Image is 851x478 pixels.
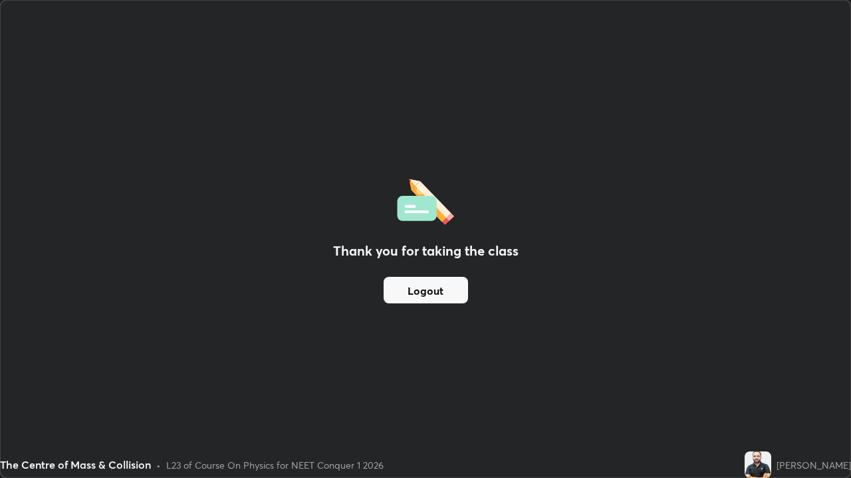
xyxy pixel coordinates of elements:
[166,458,384,472] div: L23 of Course On Physics for NEET Conquer 1 2026
[156,458,161,472] div: •
[777,458,851,472] div: [PERSON_NAME]
[745,451,771,478] img: f24e72077a7b4b049bd1b98a95eb8709.jpg
[333,241,519,261] h2: Thank you for taking the class
[384,277,468,303] button: Logout
[397,175,454,225] img: offlineFeedback.1438e8b3.svg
